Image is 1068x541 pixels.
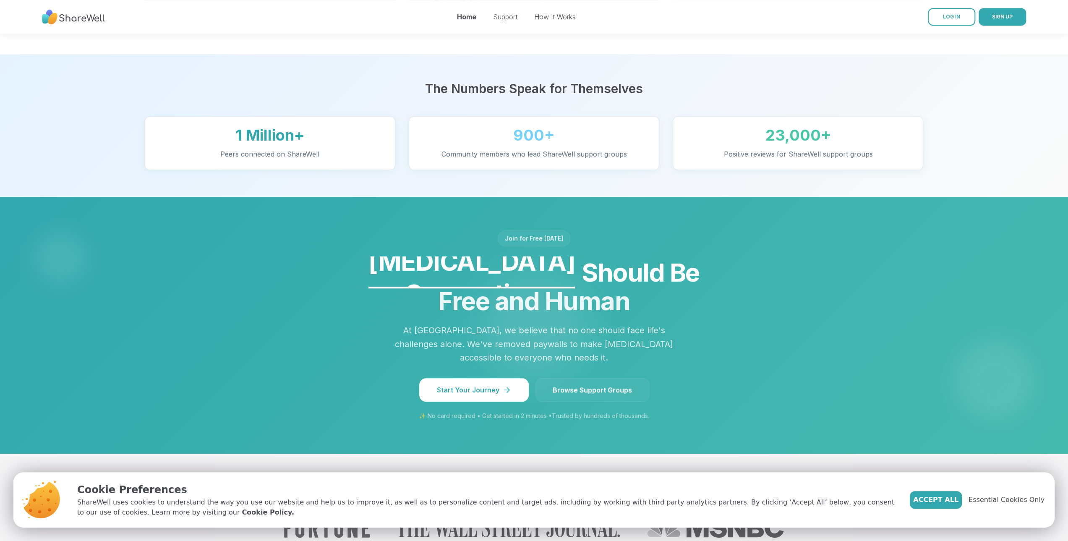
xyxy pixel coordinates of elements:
span: SIGN UP [992,13,1013,20]
p: Positive reviews for ShareWell support groups [683,149,913,159]
a: Browse Support Groups [535,378,649,402]
button: Start Your Journey [419,378,529,402]
p: Community members who lead ShareWell support groups [419,149,649,159]
a: Cookie Policy. [242,507,294,517]
p: ShareWell uses cookies to understand the way you use our website and help us to improve it, as we... [77,497,896,517]
div: 23,000+ [683,127,913,144]
span: Browse Support Groups [553,385,632,395]
div: 900+ [419,127,649,144]
span: LOG IN [943,13,960,20]
span: Should Be [319,256,749,288]
img: ShareWell Nav Logo [42,5,105,29]
span: Accept All [913,495,958,505]
div: 1 Million+ [155,127,385,144]
div: Connection [368,277,575,309]
div: Join for Free [DATE] [498,230,570,246]
p: Peers connected on ShareWell [155,149,385,159]
a: LOG IN [928,8,975,26]
span: Essential Cookies Only [969,495,1044,505]
span: Free and Human [438,286,630,316]
a: How It Works [534,13,576,21]
a: Home [457,13,476,21]
p: ✨ No card required • Get started in 2 minutes • Trusted by hundreds of thousands. [319,412,749,420]
span: Start Your Journey [437,385,511,395]
h2: The Numbers Speak for Themselves [145,81,924,96]
button: Accept All [910,491,962,509]
a: Support [493,13,517,21]
button: SIGN UP [979,8,1026,26]
div: [MEDICAL_DATA] [368,246,575,277]
p: At [GEOGRAPHIC_DATA], we believe that no one should face life's challenges alone. We've removed p... [393,324,675,365]
p: Cookie Preferences [77,482,896,497]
